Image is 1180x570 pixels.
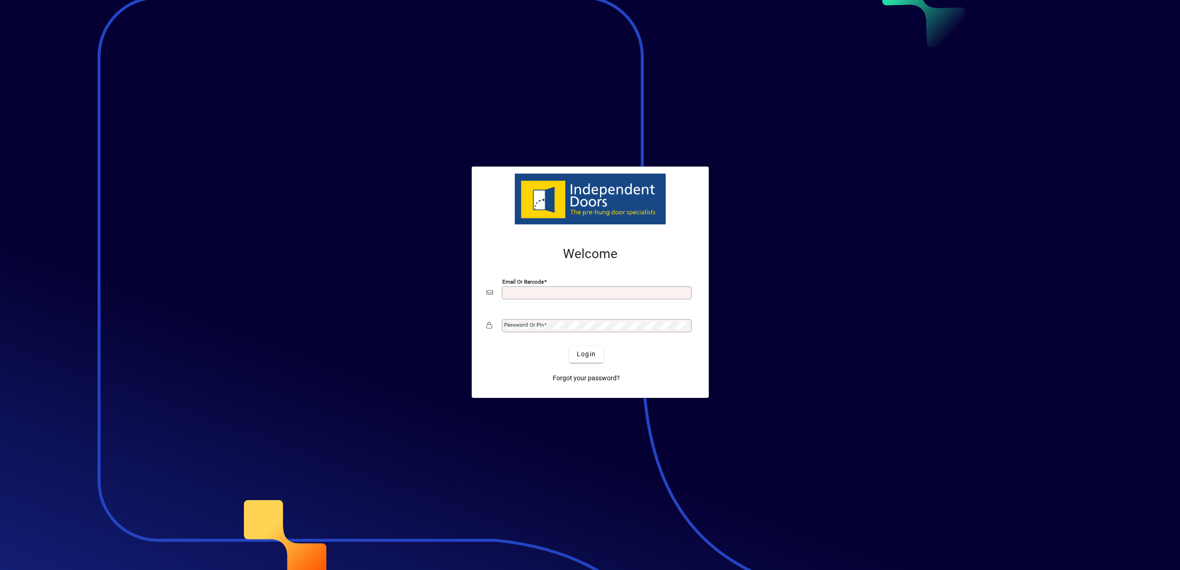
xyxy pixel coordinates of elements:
mat-label: Email or Barcode [502,278,544,285]
button: Login [569,346,603,363]
h2: Welcome [487,246,694,262]
span: Forgot your password? [553,373,620,383]
mat-label: Password or Pin [504,322,544,328]
span: Login [577,349,596,359]
a: Forgot your password? [549,370,624,387]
